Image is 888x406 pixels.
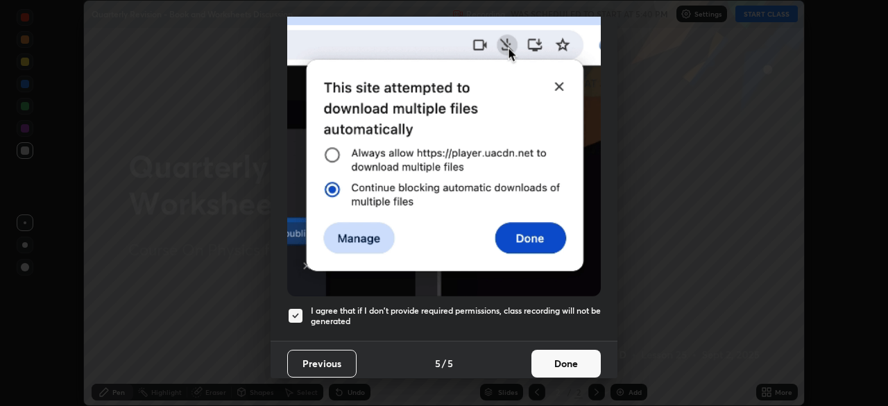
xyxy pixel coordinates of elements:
h4: 5 [447,356,453,371]
h4: / [442,356,446,371]
h5: I agree that if I don't provide required permissions, class recording will not be generated [311,305,601,327]
button: Done [531,350,601,378]
h4: 5 [435,356,441,371]
button: Previous [287,350,357,378]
